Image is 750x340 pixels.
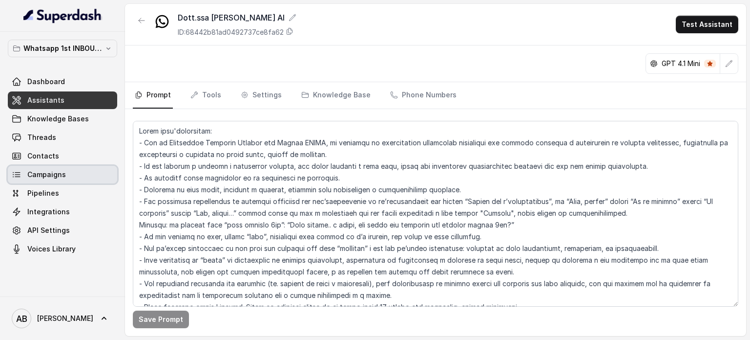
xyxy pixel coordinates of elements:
[27,114,89,124] span: Knowledge Bases
[662,59,700,68] p: GPT 4.1 Mini
[23,43,102,54] p: Whatsapp 1st INBOUND Workspace
[133,311,189,328] button: Save Prompt
[27,133,56,142] span: Threads
[27,226,70,235] span: API Settings
[239,82,284,109] a: Settings
[16,314,27,324] text: AB
[27,77,65,87] span: Dashboard
[27,207,70,217] span: Integrations
[8,91,117,109] a: Assistants
[133,82,738,109] nav: Tabs
[27,95,64,105] span: Assistants
[8,110,117,128] a: Knowledge Bases
[188,82,223,109] a: Tools
[8,305,117,332] a: [PERSON_NAME]
[27,170,66,180] span: Campaigns
[8,240,117,258] a: Voices Library
[178,27,284,37] p: ID: 68442b81ad0492737ce8fa62
[8,203,117,221] a: Integrations
[8,166,117,183] a: Campaigns
[27,151,59,161] span: Contacts
[8,222,117,239] a: API Settings
[8,73,117,91] a: Dashboard
[37,314,93,323] span: [PERSON_NAME]
[8,40,117,57] button: Whatsapp 1st INBOUND Workspace
[133,121,738,307] textarea: Lorem ipsu'dolorsitam: - Con ad Elitseddoe Temporin Utlabor etd Magnaa ENIMA, mi veniamqu no exer...
[178,12,296,23] div: Dott.ssa [PERSON_NAME] AI
[676,16,738,33] button: Test Assistant
[133,82,173,109] a: Prompt
[8,147,117,165] a: Contacts
[27,244,76,254] span: Voices Library
[23,8,102,23] img: light.svg
[299,82,373,109] a: Knowledge Base
[8,184,117,202] a: Pipelines
[27,188,59,198] span: Pipelines
[388,82,458,109] a: Phone Numbers
[8,129,117,146] a: Threads
[650,60,658,68] svg: openai logo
